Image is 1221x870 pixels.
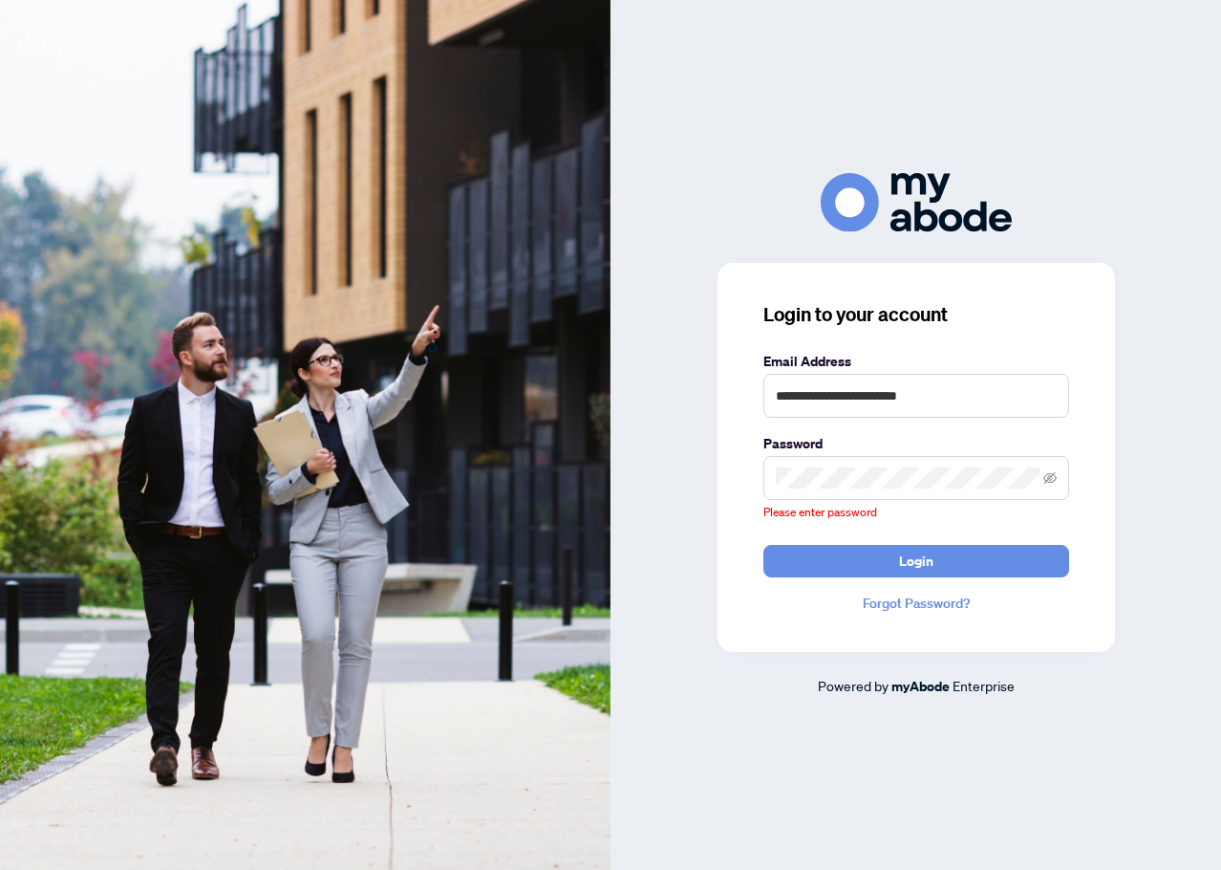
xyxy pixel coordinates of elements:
span: Powered by [818,677,889,694]
img: ma-logo [821,173,1012,231]
span: eye-invisible [1043,471,1057,485]
a: Forgot Password? [763,593,1069,614]
h3: Login to your account [763,301,1069,328]
span: Enterprise [953,677,1015,694]
span: Please enter password [763,505,877,519]
span: Login [899,546,933,576]
label: Email Address [763,351,1069,372]
label: Password [763,433,1069,454]
button: Login [763,545,1069,577]
a: myAbode [891,676,950,697]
